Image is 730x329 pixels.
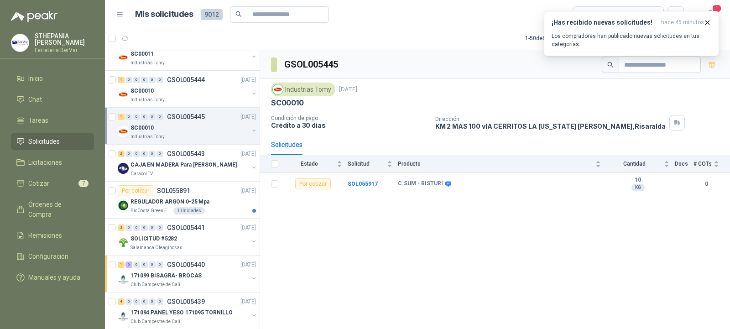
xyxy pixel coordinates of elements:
[240,150,256,158] p: [DATE]
[271,83,335,96] div: Industrias Tomy
[271,121,428,129] p: Crédito a 30 días
[11,11,57,22] img: Logo peakr
[348,155,398,173] th: Solicitud
[130,59,165,67] p: Industrias Tomy
[125,77,132,83] div: 0
[693,155,730,173] th: # COTs
[130,308,233,317] p: 171094 PANEL YESO 171095 TORNILLO
[149,114,156,120] div: 0
[240,187,256,195] p: [DATE]
[149,77,156,83] div: 0
[661,19,704,26] span: hace 45 minutos
[141,298,148,305] div: 0
[28,115,48,125] span: Tareas
[118,114,125,120] div: 1
[11,91,94,108] a: Chat
[398,161,594,167] span: Producto
[118,311,129,322] img: Company Logo
[149,298,156,305] div: 0
[156,114,163,120] div: 0
[141,151,148,157] div: 0
[703,6,719,23] button: 1
[28,230,62,240] span: Remisiones
[156,261,163,268] div: 0
[125,298,132,305] div: 0
[125,225,132,231] div: 0
[607,62,614,68] span: search
[579,10,598,20] div: Todas
[118,74,258,104] a: 1 0 0 0 0 0 GSOL005444[DATE] Company LogoSC00010Industrias Tomy
[606,155,675,173] th: Cantidad
[167,114,205,120] p: GSOL005445
[284,155,348,173] th: Estado
[271,140,302,150] div: Solicitudes
[156,298,163,305] div: 0
[118,237,129,248] img: Company Logo
[118,259,258,288] a: 1 6 0 0 0 0 GSOL005440[DATE] Company Logo171099 BISAGRA- BROCASClub Campestre de Cali
[11,154,94,171] a: Licitaciones
[118,296,258,325] a: 4 0 0 0 0 0 GSOL005439[DATE] Company Logo171094 PANEL YESO 171095 TORNILLOClub Campestre de Cali
[28,178,49,188] span: Cotizar
[118,126,129,137] img: Company Logo
[125,261,132,268] div: 6
[235,11,242,17] span: search
[125,114,132,120] div: 0
[130,170,153,178] p: Caracol TV
[118,148,258,178] a: 2 0 0 0 0 0 GSOL005443[DATE] Company LogoCAJA EN MADERA Para [PERSON_NAME]Caracol TV
[118,222,258,251] a: 2 0 0 0 0 0 GSOL005441[DATE] Company LogoSOLICITUD #5282Salamanca Oleaginosas SAS
[167,225,205,231] p: GSOL005441
[435,116,666,122] p: Dirección
[149,225,156,231] div: 0
[240,224,256,232] p: [DATE]
[118,151,125,157] div: 2
[130,198,209,206] p: REGULADOR ARGON 0-25 Mpa
[167,261,205,268] p: GSOL005440
[525,31,584,46] div: 1 - 50 de 6300
[125,151,132,157] div: 0
[130,207,172,214] p: BioCosta Green Energy S.A.S
[295,178,331,189] div: Por cotizar
[240,76,256,84] p: [DATE]
[435,122,666,130] p: KM 2 MAS 100 vIA CERRITOS LA [US_STATE] [PERSON_NAME] , Risaralda
[130,161,237,169] p: CAJA EN MADERA Para [PERSON_NAME]
[141,77,148,83] div: 0
[141,114,148,120] div: 0
[11,175,94,192] a: Cotizar7
[271,115,428,121] p: Condición de pago
[28,199,85,219] span: Órdenes de Compra
[133,151,140,157] div: 0
[11,196,94,223] a: Órdenes de Compra
[167,151,205,157] p: GSOL005443
[201,9,223,20] span: 9012
[544,11,719,56] button: ¡Has recibido nuevas solicitudes!hace 45 minutos Los compradores han publicado nuevas solicitudes...
[118,200,129,211] img: Company Logo
[118,185,153,196] div: Por cotizar
[130,133,165,141] p: Industrias Tomy
[28,136,60,146] span: Solicitudes
[141,225,148,231] div: 0
[133,114,140,120] div: 0
[28,157,62,167] span: Licitaciones
[130,96,165,104] p: Industrias Tomy
[167,298,205,305] p: GSOL005439
[118,52,129,63] img: Company Logo
[133,77,140,83] div: 0
[157,188,190,194] p: SOL055891
[271,98,304,108] p: SC00010
[552,32,711,48] p: Los compradores han publicado nuevas solicitudes en tus categorías.
[675,155,693,173] th: Docs
[28,272,80,282] span: Manuales y ayuda
[118,225,125,231] div: 2
[240,113,256,121] p: [DATE]
[28,251,68,261] span: Configuración
[156,77,163,83] div: 0
[156,151,163,157] div: 0
[133,261,140,268] div: 0
[149,151,156,157] div: 0
[28,94,42,104] span: Chat
[118,274,129,285] img: Company Logo
[348,181,378,187] b: SOL055917
[240,261,256,269] p: [DATE]
[118,77,125,83] div: 1
[284,161,335,167] span: Estado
